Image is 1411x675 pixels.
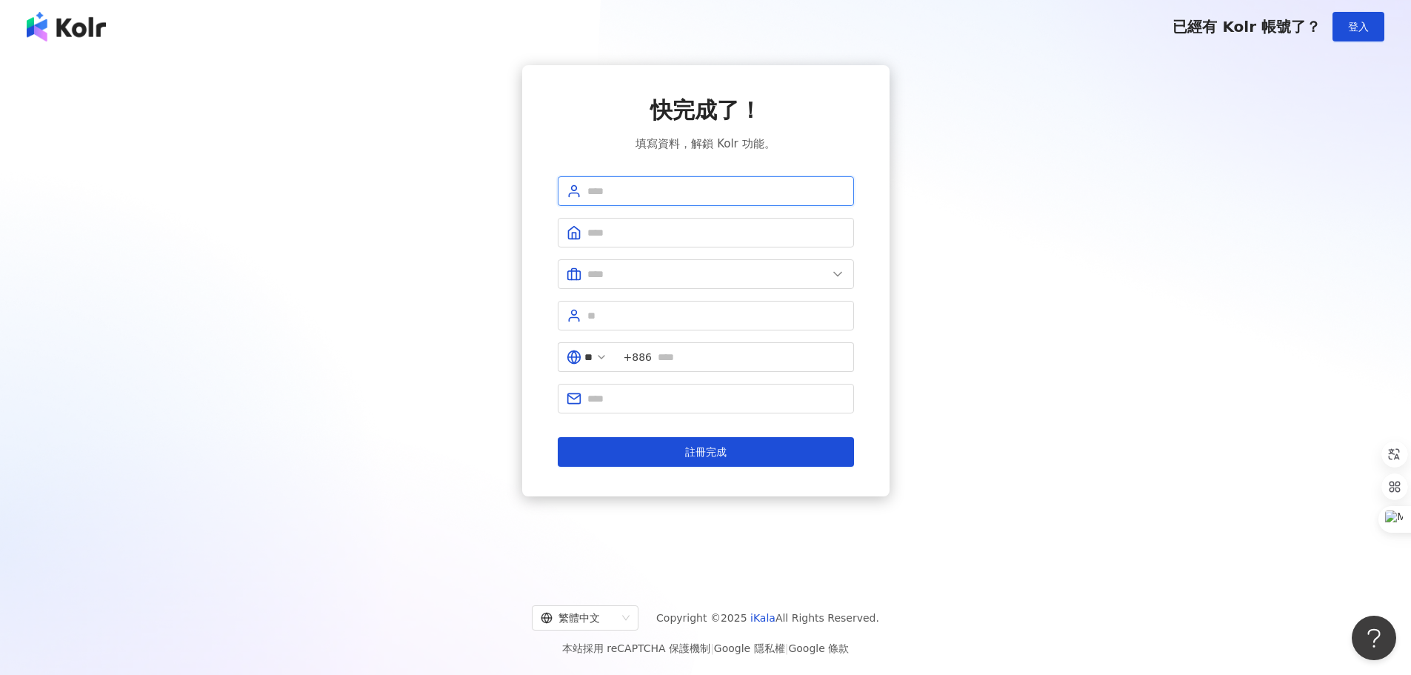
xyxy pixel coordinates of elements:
a: Google 隱私權 [714,642,785,654]
a: Google 條款 [788,642,849,654]
img: logo [27,12,106,41]
span: Copyright © 2025 All Rights Reserved. [656,609,879,627]
span: 登入 [1348,21,1369,33]
span: +886 [624,349,652,365]
button: 登入 [1332,12,1384,41]
span: 已經有 Kolr 帳號了？ [1173,18,1321,36]
span: 本站採用 reCAPTCHA 保護機制 [562,639,849,657]
div: 繁體中文 [541,606,616,630]
span: 填寫資料，解鎖 Kolr 功能。 [636,135,775,153]
a: iKala [750,612,775,624]
span: | [710,642,714,654]
span: 快完成了！ [650,95,761,126]
iframe: Help Scout Beacon - Open [1352,616,1396,660]
button: 註冊完成 [558,437,854,467]
span: 註冊完成 [685,446,727,458]
span: | [785,642,789,654]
